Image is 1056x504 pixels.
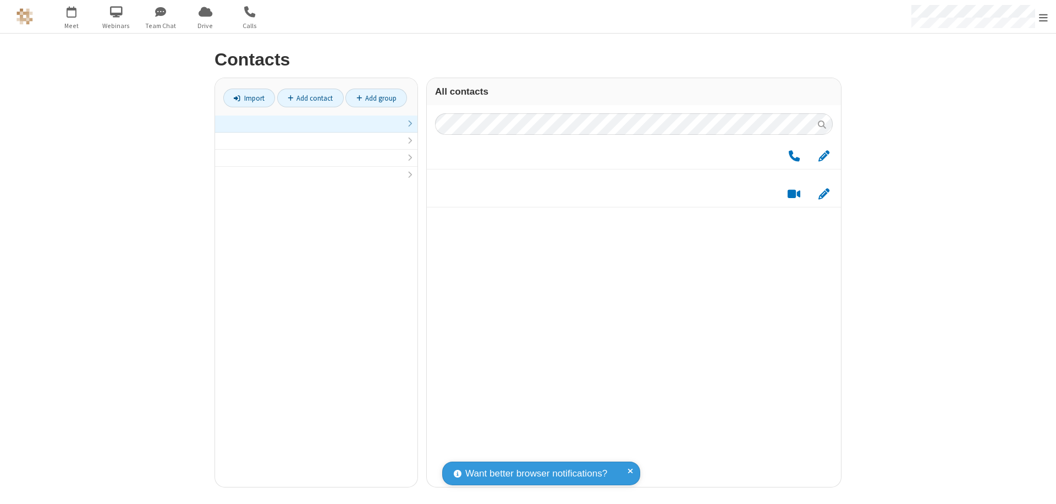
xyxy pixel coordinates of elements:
[223,89,275,107] a: Import
[435,86,833,97] h3: All contacts
[813,149,834,163] button: Edit
[465,467,607,481] span: Want better browser notifications?
[783,149,805,163] button: Call by phone
[427,143,841,487] div: grid
[345,89,407,107] a: Add group
[813,187,834,201] button: Edit
[229,21,271,31] span: Calls
[215,50,842,69] h2: Contacts
[140,21,182,31] span: Team Chat
[1028,475,1048,496] iframe: Chat
[277,89,344,107] a: Add contact
[96,21,137,31] span: Webinars
[51,21,92,31] span: Meet
[185,21,226,31] span: Drive
[16,8,33,25] img: QA Selenium DO NOT DELETE OR CHANGE
[783,187,805,201] button: Start a video meeting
